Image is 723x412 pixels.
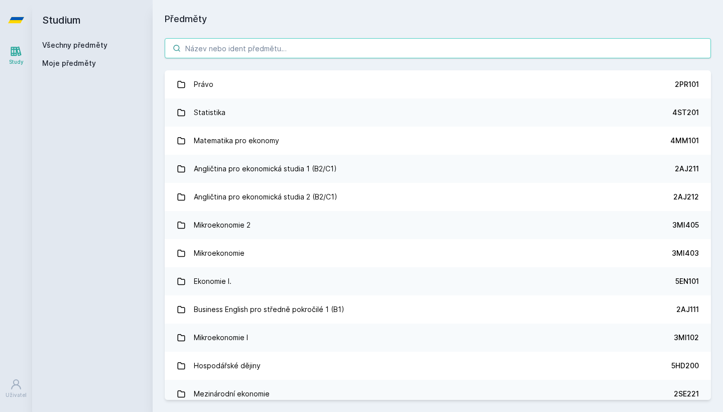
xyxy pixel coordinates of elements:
div: 2AJ211 [675,164,699,174]
h1: Předměty [165,12,711,26]
div: Angličtina pro ekonomická studia 1 (B2/C1) [194,159,337,179]
a: Angličtina pro ekonomická studia 2 (B2/C1) 2AJ212 [165,183,711,211]
div: Uživatel [6,391,27,399]
div: Mikroekonomie 2 [194,215,251,235]
div: Hospodářské dějiny [194,356,261,376]
div: 4MM101 [670,136,699,146]
div: Mikroekonomie I [194,328,248,348]
div: 5HD200 [671,361,699,371]
div: 2AJ111 [676,304,699,315]
a: Matematika pro ekonomy 4MM101 [165,127,711,155]
div: 5EN101 [675,276,699,286]
div: 3MI403 [672,248,699,258]
div: Business English pro středně pokročilé 1 (B1) [194,299,344,320]
a: Ekonomie I. 5EN101 [165,267,711,295]
a: Hospodářské dějiny 5HD200 [165,352,711,380]
div: 2AJ212 [673,192,699,202]
a: Mikroekonomie 2 3MI405 [165,211,711,239]
a: Angličtina pro ekonomická studia 1 (B2/C1) 2AJ211 [165,155,711,183]
div: Právo [194,74,213,94]
a: Statistika 4ST201 [165,98,711,127]
div: 4ST201 [672,108,699,118]
a: Mikroekonomie I 3MI102 [165,324,711,352]
div: Matematika pro ekonomy [194,131,279,151]
a: Uživatel [2,373,30,404]
div: Angličtina pro ekonomická studia 2 (B2/C1) [194,187,337,207]
div: 3MI405 [672,220,699,230]
span: Moje předměty [42,58,96,68]
a: Právo 2PR101 [165,70,711,98]
div: Statistika [194,102,225,123]
a: Všechny předměty [42,41,107,49]
a: Business English pro středně pokročilé 1 (B1) 2AJ111 [165,295,711,324]
div: 2SE221 [674,389,699,399]
a: Mezinárodní ekonomie 2SE221 [165,380,711,408]
input: Název nebo ident předmětu… [165,38,711,58]
div: 3MI102 [674,333,699,343]
div: Ekonomie I. [194,271,231,291]
a: Mikroekonomie 3MI403 [165,239,711,267]
div: Mezinárodní ekonomie [194,384,270,404]
div: 2PR101 [675,79,699,89]
div: Mikroekonomie [194,243,245,263]
div: Study [9,58,24,66]
a: Study [2,40,30,71]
